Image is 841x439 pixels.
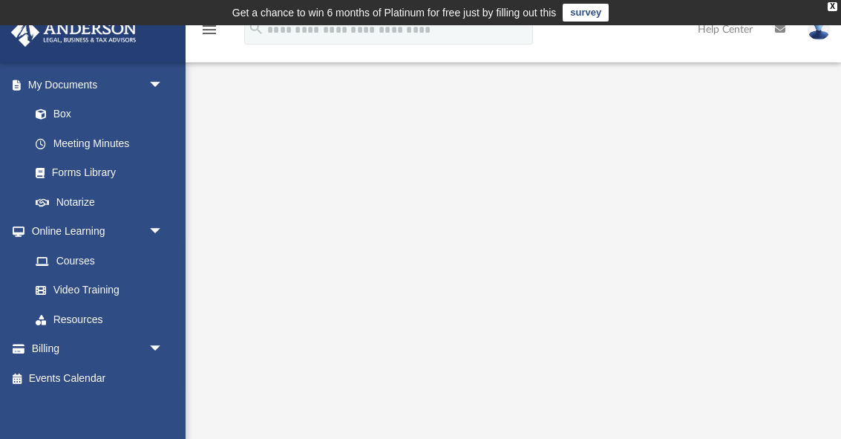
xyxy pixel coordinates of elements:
a: Meeting Minutes [21,129,178,158]
a: Forms Library [21,158,171,188]
a: My Documentsarrow_drop_down [10,70,178,100]
a: Billingarrow_drop_down [10,334,186,364]
img: Anderson Advisors Platinum Portal [7,18,141,47]
a: survey [563,4,609,22]
a: Events Calendar [10,363,186,393]
i: menu [200,21,218,39]
a: Courses [21,246,178,276]
a: Online Learningarrow_drop_down [10,217,178,247]
span: arrow_drop_down [148,334,178,365]
div: Get a chance to win 6 months of Platinum for free just by filling out this [232,4,557,22]
a: Video Training [21,276,171,305]
a: Resources [21,305,178,334]
img: User Pic [808,19,830,40]
span: arrow_drop_down [148,217,178,247]
i: search [248,20,264,36]
a: Box [21,100,171,129]
span: arrow_drop_down [148,70,178,100]
a: menu [200,28,218,39]
div: close [828,2,837,11]
a: Notarize [21,187,178,217]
